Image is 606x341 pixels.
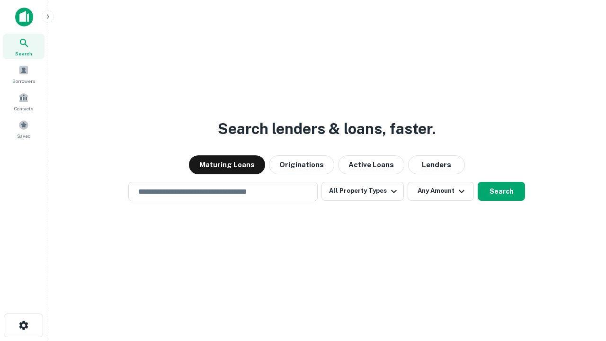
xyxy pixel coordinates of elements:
[15,8,33,27] img: capitalize-icon.png
[3,61,45,87] a: Borrowers
[3,89,45,114] a: Contacts
[14,105,33,112] span: Contacts
[321,182,404,201] button: All Property Types
[408,155,465,174] button: Lenders
[269,155,334,174] button: Originations
[559,265,606,311] iframe: Chat Widget
[3,116,45,142] a: Saved
[408,182,474,201] button: Any Amount
[338,155,404,174] button: Active Loans
[218,117,436,140] h3: Search lenders & loans, faster.
[478,182,525,201] button: Search
[189,155,265,174] button: Maturing Loans
[15,50,32,57] span: Search
[3,34,45,59] a: Search
[17,132,31,140] span: Saved
[12,77,35,85] span: Borrowers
